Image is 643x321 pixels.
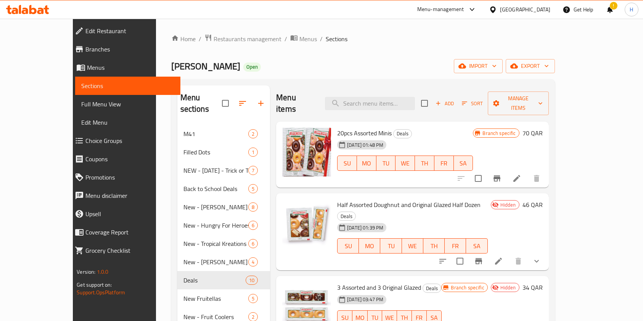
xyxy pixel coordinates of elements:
[337,238,359,254] button: SU
[344,296,386,303] span: [DATE] 03:47 PM
[341,241,356,252] span: SU
[248,129,258,138] div: items
[69,186,180,205] a: Menu disclaimer
[326,34,347,43] span: Sections
[183,148,248,157] span: Filled Dots
[395,156,415,171] button: WE
[434,99,455,108] span: Add
[338,212,355,221] span: Deals
[432,98,457,109] span: Add item
[488,169,506,188] button: Branch-specific-item
[248,221,258,230] div: items
[320,34,323,43] li: /
[85,191,174,200] span: Menu disclaimer
[249,185,257,193] span: 5
[85,246,174,255] span: Grocery Checklist
[183,202,248,212] div: New - Harry Potter (House of Hogwarts)
[470,170,486,186] span: Select to update
[497,284,519,291] span: Hidden
[337,199,481,210] span: Half Assorted Doughnut and Original Glazed Half Dozen
[393,129,412,138] div: Deals
[81,118,174,127] span: Edit Menu
[445,238,466,254] button: FR
[177,216,270,234] div: New - Hungry For Heroes6
[362,241,377,252] span: MO
[249,258,257,266] span: 4
[337,156,357,171] button: SU
[469,241,484,252] span: SA
[434,156,454,171] button: FR
[344,224,386,231] span: [DATE] 01:39 PM
[252,94,270,112] button: Add section
[69,22,180,40] a: Edit Restaurant
[69,132,180,150] a: Choice Groups
[462,99,483,108] span: Sort
[77,287,125,297] a: Support.OpsPlatform
[460,98,485,109] button: Sort
[214,34,281,43] span: Restaurants management
[246,277,257,284] span: 10
[527,252,546,270] button: show more
[69,168,180,186] a: Promotions
[344,141,386,149] span: [DATE] 01:48 PM
[243,64,261,70] span: Open
[434,252,452,270] button: sort-choices
[249,130,257,138] span: 2
[177,143,270,161] div: Filled Dots1
[337,282,421,293] span: 3 Assorted and 3 Original Glazed
[437,158,451,169] span: FR
[360,158,373,169] span: MO
[522,282,543,293] h6: 34 QAR
[183,221,248,230] span: New - Hungry For Heroes
[233,94,252,112] span: Sort sections
[85,154,174,164] span: Coupons
[69,241,180,260] a: Grocery Checklist
[457,98,488,109] span: Sort items
[509,252,527,270] button: delete
[85,26,174,35] span: Edit Restaurant
[500,5,550,14] div: [GEOGRAPHIC_DATA]
[512,174,521,183] a: Edit menu item
[81,81,174,90] span: Sections
[426,241,442,252] span: TH
[75,113,180,132] a: Edit Menu
[177,198,270,216] div: New - [PERSON_NAME] ([GEOGRAPHIC_DATA])8
[506,59,555,73] button: export
[405,241,420,252] span: WE
[183,294,248,303] div: New Fruitellas
[416,95,432,111] span: Select section
[469,252,488,270] button: Branch-specific-item
[183,129,248,138] span: M41
[512,61,549,71] span: export
[494,257,503,266] a: Edit menu item
[282,128,331,177] img: 20pcs Assorted Minis
[69,205,180,223] a: Upsell
[337,212,356,221] div: Deals
[183,257,248,266] div: New - Pistachio Kunafa
[248,184,258,193] div: items
[180,92,222,115] h2: Menu sections
[630,5,633,14] span: H
[276,92,316,115] h2: Menu items
[337,127,392,139] span: 20pcs Assorted Minis
[177,161,270,180] div: NEW - [DATE] - Trick or Treat!7
[249,167,257,174] span: 7
[183,276,246,285] div: Deals
[77,280,112,290] span: Get support on:
[423,238,445,254] button: TH
[85,173,174,182] span: Promotions
[383,241,399,252] span: TU
[249,313,257,321] span: 2
[448,241,463,252] span: FR
[527,169,546,188] button: delete
[177,234,270,253] div: New - Tropical Kreations6
[432,98,457,109] button: Add
[299,34,317,43] span: Menus
[460,61,497,71] span: import
[454,59,503,73] button: import
[177,180,270,198] div: Back to School Deals5
[183,239,248,248] span: New - Tropical Kreations
[85,136,174,145] span: Choice Groups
